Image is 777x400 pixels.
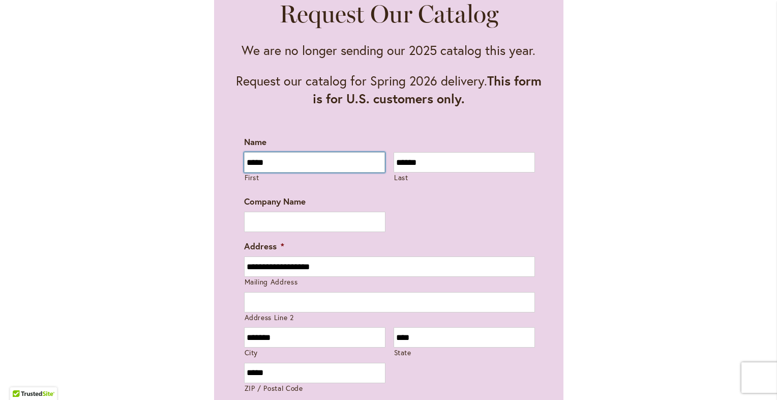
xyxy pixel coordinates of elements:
[245,173,385,183] label: First
[242,41,535,59] p: We are no longer sending our 2025 catalog this year.
[394,173,535,183] label: Last
[245,348,385,358] label: City
[234,72,543,108] p: Request our catalog for Spring 2026 delivery.
[244,196,306,207] label: Company Name
[245,277,535,287] label: Mailing Address
[245,313,535,323] label: Address Line 2
[244,136,266,148] label: Name
[244,241,284,252] label: Address
[394,348,535,358] label: State
[313,72,542,107] strong: This form is for U.S. customers only.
